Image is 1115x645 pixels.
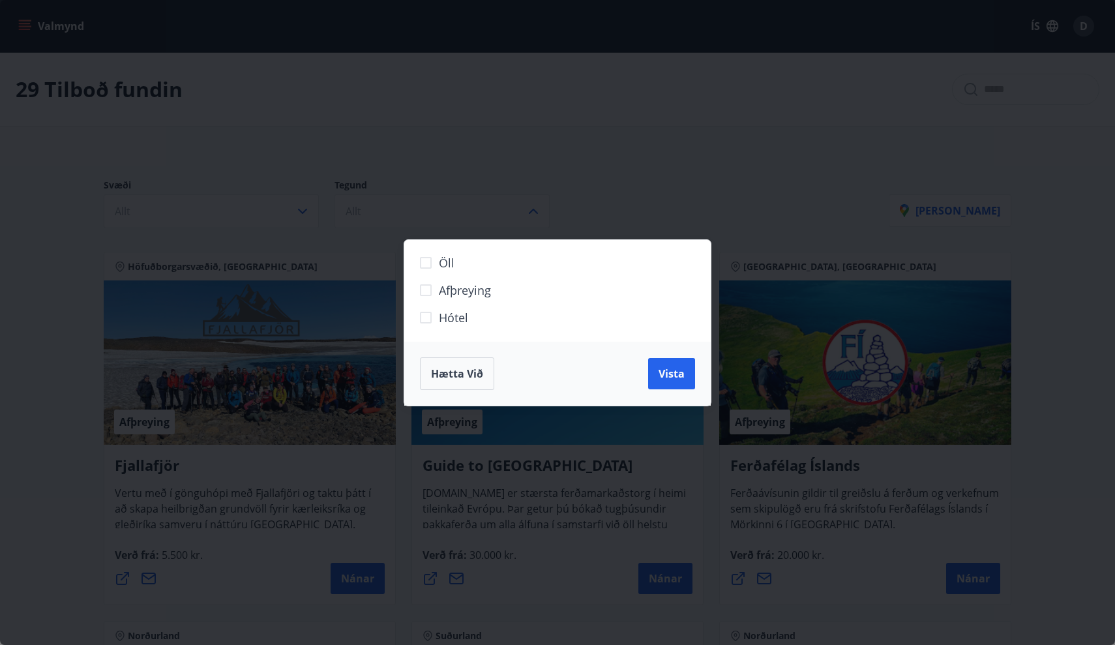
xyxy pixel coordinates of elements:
span: Vista [659,367,685,381]
span: Hætta við [431,367,483,381]
button: Vista [648,358,695,389]
span: Hótel [439,309,468,326]
span: Öll [439,254,454,271]
span: Afþreying [439,282,491,299]
button: Hætta við [420,357,494,390]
